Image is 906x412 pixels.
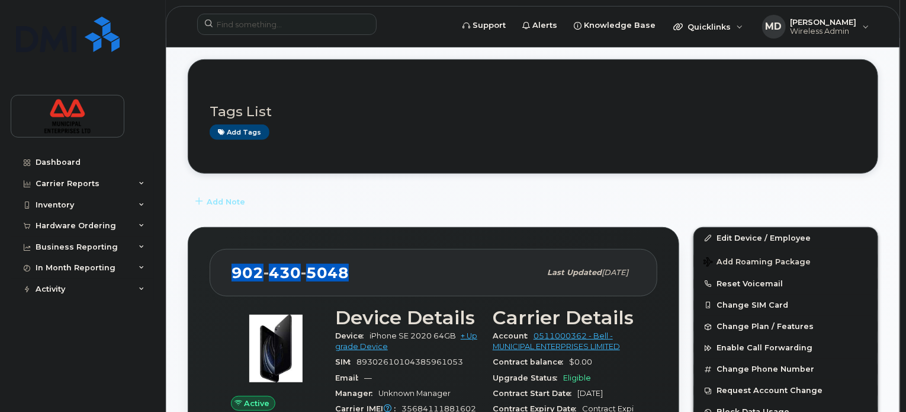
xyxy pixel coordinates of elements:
span: Last updated [547,268,602,277]
a: 0511000362 - Bell - MUNICIPAL ENTERPRISES LIMITED [493,331,620,351]
span: $0.00 [569,357,592,366]
span: Add Note [207,196,245,207]
button: Change Phone Number [694,359,878,380]
span: [DATE] [577,389,603,398]
span: Manager [335,389,378,398]
button: Add Note [188,191,255,213]
button: Change SIM Card [694,295,878,316]
a: Add tags [210,124,269,139]
span: Contract Start Date [493,389,577,398]
a: Support [454,14,514,37]
span: 5048 [301,264,349,282]
div: Quicklinks [665,15,751,39]
h3: Carrier Details [493,307,636,328]
button: Enable Call Forwarding [694,337,878,359]
a: Knowledge Base [566,14,664,37]
span: SIM [335,357,356,366]
span: Eligible [563,373,591,382]
span: Support [473,20,506,31]
span: Knowledge Base [584,20,656,31]
button: Add Roaming Package [694,249,878,273]
span: 902 [232,264,349,282]
span: Alerts [532,20,557,31]
span: Active [245,398,270,409]
span: iPhone SE 2020 64GB [370,331,456,340]
a: Alerts [514,14,566,37]
span: Contract balance [493,357,569,366]
input: Find something... [197,14,377,35]
a: Edit Device / Employee [694,228,878,249]
img: image20231002-3703462-2fle3a.jpeg [240,313,311,384]
span: [PERSON_NAME] [791,17,857,27]
button: Request Account Change [694,380,878,401]
span: 89302610104385961053 [356,357,463,366]
span: Upgrade Status [493,373,563,382]
span: Quicklinks [687,22,731,31]
span: Wireless Admin [791,27,857,36]
span: Change Plan / Features [717,322,814,331]
span: MD [766,20,782,34]
span: [DATE] [602,268,628,277]
div: Mark Deyarmond [754,15,878,39]
span: Email [335,373,364,382]
h3: Device Details [335,307,478,328]
button: Change Plan / Features [694,316,878,337]
span: Unknown Manager [378,389,451,398]
span: Add Roaming Package [703,257,811,269]
span: Account [493,331,534,340]
button: Reset Voicemail [694,273,878,295]
span: 430 [264,264,301,282]
span: Device [335,331,370,340]
span: Enable Call Forwarding [717,344,812,353]
h3: Tags List [210,104,856,119]
span: — [364,373,372,382]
